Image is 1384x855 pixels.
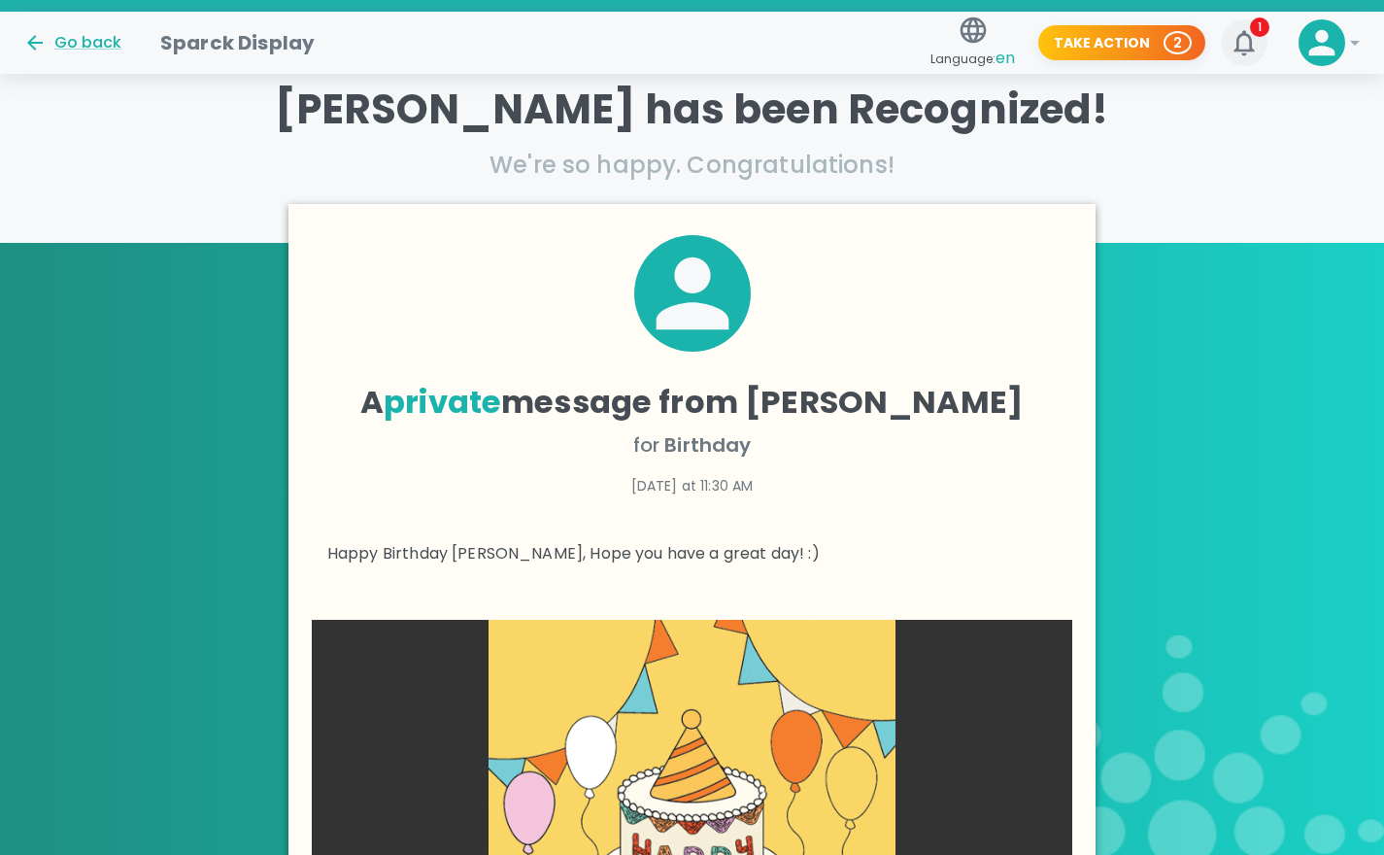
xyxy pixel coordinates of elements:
p: 2 [1173,33,1182,52]
button: 1 [1221,19,1267,66]
span: Birthday [664,431,751,459]
button: Take Action 2 [1038,25,1205,61]
h1: Sparck Display [160,27,315,58]
button: Go back [23,31,121,54]
span: en [996,47,1015,69]
h4: A message from [PERSON_NAME] [327,383,1057,422]
p: [DATE] at 11:30 AM [327,476,1057,496]
span: private [384,380,501,424]
p: for [327,429,1057,461]
p: Happy Birthday [PERSON_NAME], Hope you have a great day! :) [327,542,1057,565]
button: Language:en [923,9,1023,78]
span: Language: [930,46,1015,72]
span: 1 [1250,17,1269,37]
